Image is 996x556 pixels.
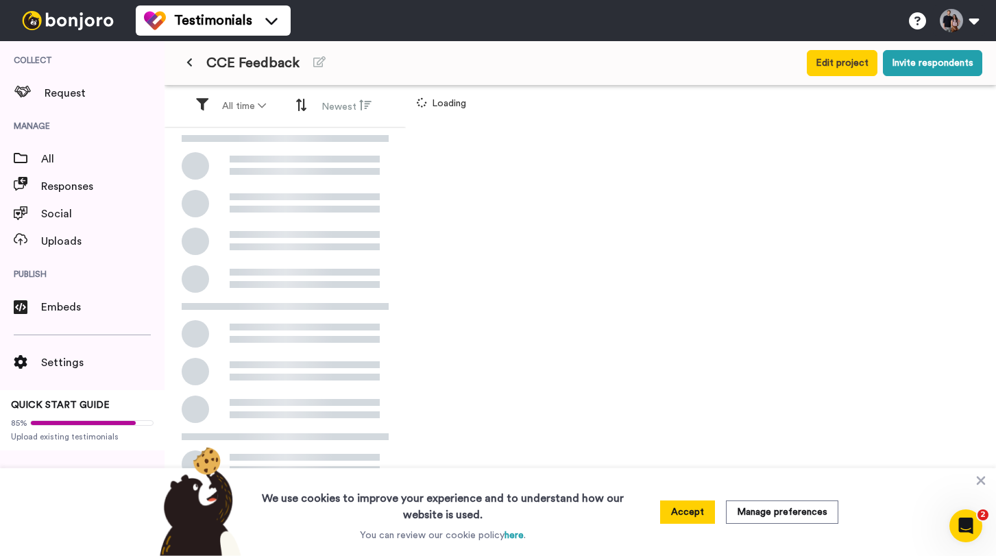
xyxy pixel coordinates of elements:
[313,93,380,119] button: Newest
[214,94,274,119] button: All time
[248,482,637,523] h3: We use cookies to improve your experience and to understand how our website is used.
[144,10,166,32] img: tm-color.svg
[505,531,524,540] a: here
[977,509,988,520] span: 2
[41,151,165,167] span: All
[41,178,165,195] span: Responses
[147,446,249,556] img: bear-with-cookie.png
[883,50,982,76] button: Invite respondents
[41,206,165,222] span: Social
[949,509,982,542] iframe: Intercom live chat
[807,50,877,76] button: Edit project
[726,500,838,524] button: Manage preferences
[11,418,27,428] span: 85%
[174,11,252,30] span: Testimonials
[360,529,526,542] p: You can review our cookie policy .
[41,354,165,371] span: Settings
[11,431,154,442] span: Upload existing testimonials
[660,500,715,524] button: Accept
[16,11,119,30] img: bj-logo-header-white.svg
[206,53,300,73] span: CCE Feedback
[45,85,165,101] span: Request
[41,299,165,315] span: Embeds
[11,400,110,410] span: QUICK START GUIDE
[41,233,165,250] span: Uploads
